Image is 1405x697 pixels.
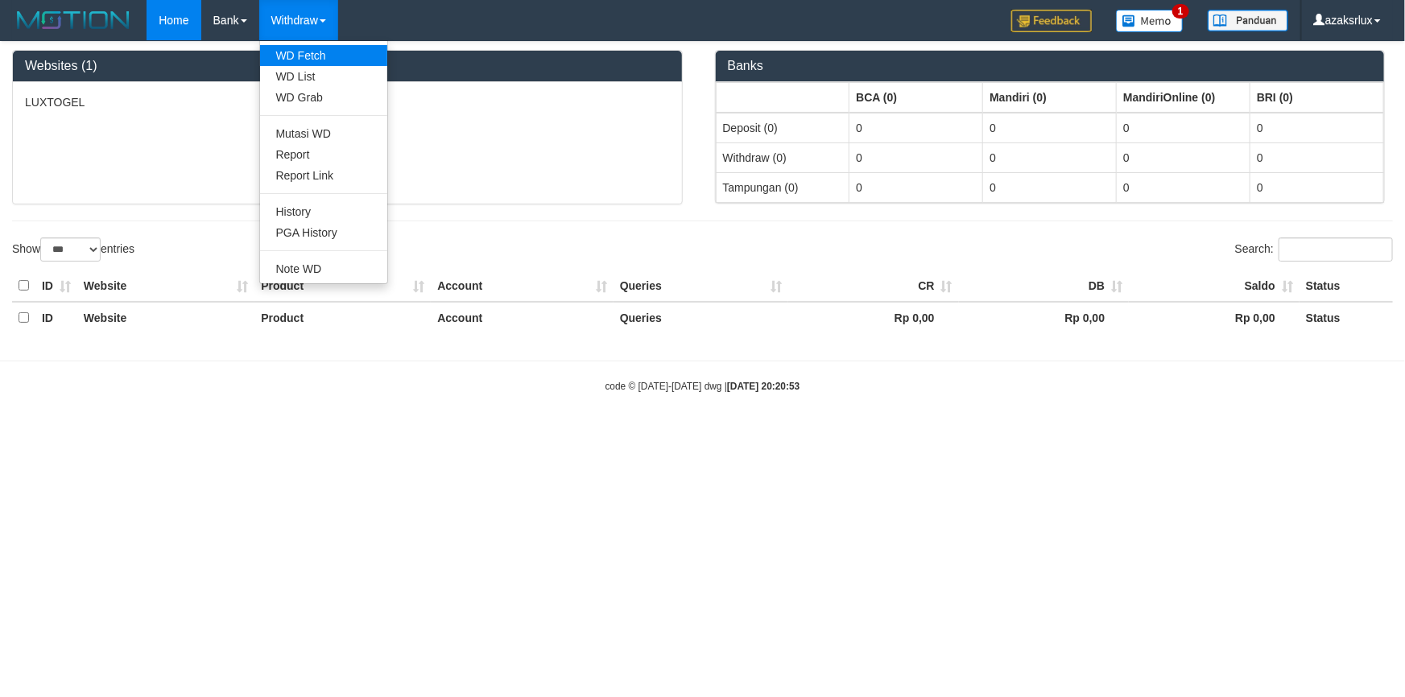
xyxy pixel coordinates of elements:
[1250,142,1384,172] td: 0
[849,172,983,202] td: 0
[983,113,1117,143] td: 0
[614,302,788,333] th: Queries
[716,82,849,113] th: Group: activate to sort column ascending
[1172,4,1189,19] span: 1
[260,222,387,243] a: PGA History
[849,142,983,172] td: 0
[1250,172,1384,202] td: 0
[959,270,1130,302] th: DB
[788,270,959,302] th: CR
[1250,113,1384,143] td: 0
[254,270,431,302] th: Product
[728,59,1373,73] h3: Banks
[40,237,101,262] select: Showentries
[1235,237,1393,262] label: Search:
[983,82,1117,113] th: Group: activate to sort column ascending
[12,8,134,32] img: MOTION_logo.png
[959,302,1130,333] th: Rp 0,00
[260,165,387,186] a: Report Link
[35,302,77,333] th: ID
[35,270,77,302] th: ID
[260,258,387,279] a: Note WD
[260,201,387,222] a: History
[1117,113,1250,143] td: 0
[605,381,800,392] small: code © [DATE]-[DATE] dwg |
[788,302,959,333] th: Rp 0,00
[1011,10,1092,32] img: Feedback.jpg
[849,113,983,143] td: 0
[77,302,254,333] th: Website
[1300,302,1393,333] th: Status
[431,270,614,302] th: Account
[849,82,983,113] th: Group: activate to sort column ascending
[12,237,134,262] label: Show entries
[77,270,254,302] th: Website
[1129,270,1300,302] th: Saldo
[614,270,788,302] th: Queries
[260,123,387,144] a: Mutasi WD
[1117,142,1250,172] td: 0
[716,142,849,172] td: Withdraw (0)
[983,142,1117,172] td: 0
[716,172,849,202] td: Tampungan (0)
[1116,10,1184,32] img: Button%20Memo.svg
[431,302,614,333] th: Account
[1117,82,1250,113] th: Group: activate to sort column ascending
[260,66,387,87] a: WD List
[983,172,1117,202] td: 0
[260,87,387,108] a: WD Grab
[25,94,670,110] p: LUXTOGEL
[1300,270,1393,302] th: Status
[1117,172,1250,202] td: 0
[260,144,387,165] a: Report
[1129,302,1300,333] th: Rp 0,00
[260,45,387,66] a: WD Fetch
[716,113,849,143] td: Deposit (0)
[727,381,800,392] strong: [DATE] 20:20:53
[1250,82,1384,113] th: Group: activate to sort column ascending
[1279,237,1393,262] input: Search:
[25,59,670,73] h3: Websites (1)
[1208,10,1288,31] img: panduan.png
[254,302,431,333] th: Product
